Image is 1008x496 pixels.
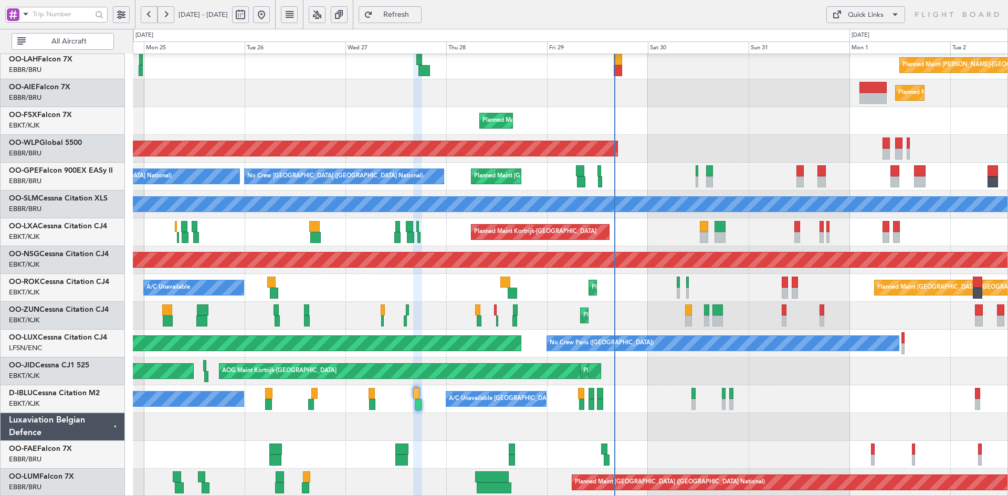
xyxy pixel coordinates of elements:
[9,250,109,258] a: OO-NSGCessna Citation CJ4
[9,167,39,174] span: OO-GPE
[9,445,37,452] span: OO-FAE
[144,41,245,54] div: Mon 25
[446,41,547,54] div: Thu 28
[9,195,108,202] a: OO-SLMCessna Citation XLS
[222,363,337,379] div: AOG Maint Kortrijk-[GEOGRAPHIC_DATA]
[9,482,41,492] a: EBBR/BRU
[247,168,423,184] div: No Crew [GEOGRAPHIC_DATA] ([GEOGRAPHIC_DATA] National)
[9,334,38,341] span: OO-LUX
[852,31,869,40] div: [DATE]
[9,473,39,480] span: OO-LUM
[749,41,849,54] div: Sun 31
[9,278,40,286] span: OO-ROK
[547,41,648,54] div: Fri 29
[9,306,109,313] a: OO-ZUNCessna Citation CJ4
[135,31,153,40] div: [DATE]
[28,38,110,45] span: All Aircraft
[9,306,39,313] span: OO-ZUN
[146,280,190,296] div: A/C Unavailable
[9,389,100,397] a: D-IBLUCessna Citation M2
[9,473,74,480] a: OO-LUMFalcon 7X
[12,33,114,50] button: All Aircraft
[33,6,92,22] input: Trip Number
[345,41,446,54] div: Wed 27
[9,343,42,353] a: LFSN/ENC
[849,41,950,54] div: Mon 1
[592,280,714,296] div: Planned Maint Kortrijk-[GEOGRAPHIC_DATA]
[245,41,345,54] div: Tue 26
[9,121,39,130] a: EBKT/KJK
[9,139,39,146] span: OO-WLP
[9,111,72,119] a: OO-FSXFalcon 7X
[474,224,596,240] div: Planned Maint Kortrijk-[GEOGRAPHIC_DATA]
[9,176,41,186] a: EBBR/BRU
[9,232,39,241] a: EBKT/KJK
[9,65,41,75] a: EBBR/BRU
[550,335,654,351] div: No Crew Paris ([GEOGRAPHIC_DATA])
[575,474,765,490] div: Planned Maint [GEOGRAPHIC_DATA] ([GEOGRAPHIC_DATA] National)
[9,288,39,297] a: EBKT/KJK
[9,149,41,158] a: EBBR/BRU
[9,315,39,325] a: EBKT/KJK
[583,363,706,379] div: Planned Maint Kortrijk-[GEOGRAPHIC_DATA]
[474,168,664,184] div: Planned Maint [GEOGRAPHIC_DATA] ([GEOGRAPHIC_DATA] National)
[9,56,72,63] a: OO-LAHFalcon 7X
[9,93,41,102] a: EBBR/BRU
[9,389,33,397] span: D-IBLU
[9,139,82,146] a: OO-WLPGlobal 5500
[9,260,39,269] a: EBKT/KJK
[359,6,422,23] button: Refresh
[9,56,38,63] span: OO-LAH
[9,399,39,408] a: EBKT/KJK
[9,223,107,230] a: OO-LXACessna Citation CJ4
[178,10,228,19] span: [DATE] - [DATE]
[9,250,39,258] span: OO-NSG
[9,371,39,381] a: EBKT/KJK
[9,334,107,341] a: OO-LUXCessna Citation CJ4
[583,308,706,323] div: Planned Maint Kortrijk-[GEOGRAPHIC_DATA]
[9,278,109,286] a: OO-ROKCessna Citation CJ4
[9,362,35,369] span: OO-JID
[9,362,89,369] a: OO-JIDCessna CJ1 525
[9,111,37,119] span: OO-FSX
[9,195,38,202] span: OO-SLM
[9,167,113,174] a: OO-GPEFalcon 900EX EASy II
[9,455,41,464] a: EBBR/BRU
[482,113,605,129] div: Planned Maint Kortrijk-[GEOGRAPHIC_DATA]
[375,11,418,18] span: Refresh
[9,83,36,91] span: OO-AIE
[449,391,616,407] div: A/C Unavailable [GEOGRAPHIC_DATA]-[GEOGRAPHIC_DATA]
[9,445,72,452] a: OO-FAEFalcon 7X
[9,83,70,91] a: OO-AIEFalcon 7X
[648,41,749,54] div: Sat 30
[9,204,41,214] a: EBBR/BRU
[9,223,38,230] span: OO-LXA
